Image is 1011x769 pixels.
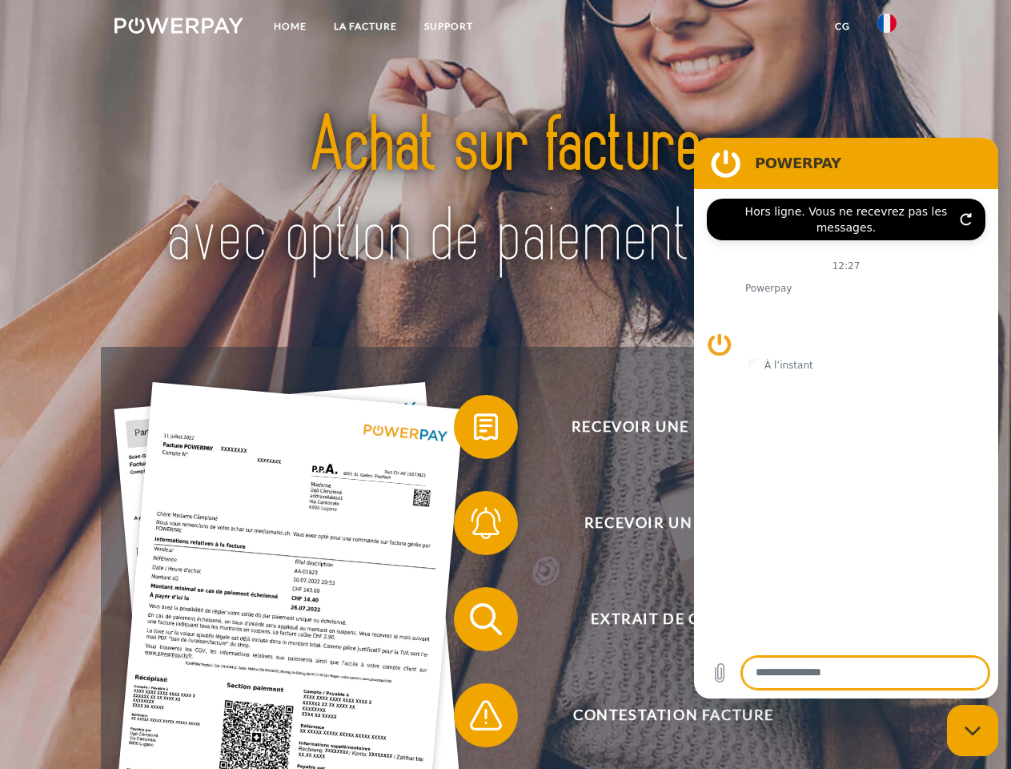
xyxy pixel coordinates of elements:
button: Recevoir un rappel? [454,491,870,555]
iframe: Fenêtre de messagerie [694,138,998,699]
img: qb_search.svg [466,599,506,639]
img: qb_warning.svg [466,695,506,735]
img: logo-powerpay-white.svg [114,18,243,34]
span: Recevoir une facture ? [477,395,869,459]
a: CG [821,12,864,41]
img: title-powerpay_fr.svg [153,77,858,307]
iframe: Bouton de lancement de la fenêtre de messagerie, conversation en cours [947,705,998,756]
img: fr [877,14,897,33]
a: LA FACTURE [320,12,411,41]
a: Home [260,12,320,41]
img: qb_bill.svg [466,407,506,447]
button: Recevoir une facture ? [454,395,870,459]
span: Contestation Facture [477,683,869,747]
span: Extrait de compte [477,587,869,651]
button: Extrait de compte [454,587,870,651]
a: Support [411,12,487,41]
span: Recevoir un rappel? [477,491,869,555]
button: Contestation Facture [454,683,870,747]
img: qb_bell.svg [466,503,506,543]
